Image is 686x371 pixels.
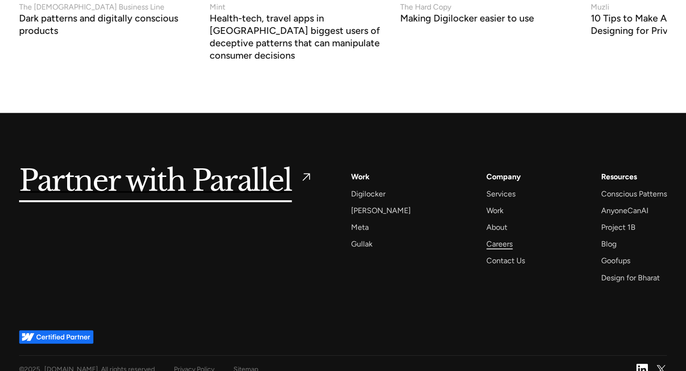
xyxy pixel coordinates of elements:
h5: Partner with Parallel [19,170,292,192]
h3: Making Digilocker easier to use [400,15,534,24]
a: [PERSON_NAME] [351,204,411,217]
a: Blog [601,237,616,250]
div: The [DEMOGRAPHIC_DATA] Business Line [19,1,164,13]
a: Services [486,187,515,200]
a: Project 1B [601,221,636,234]
a: Company [486,170,521,183]
a: Meta [351,221,369,234]
a: Contact Us [486,254,525,267]
a: About [486,221,507,234]
a: Digilocker [351,187,385,200]
a: Gullak [351,237,373,250]
a: Goofups [601,254,630,267]
h3: Dark patterns and digitally conscious products [19,15,191,37]
a: Work [351,170,370,183]
a: Conscious Patterns [601,187,667,200]
a: Partner with Parallel [19,170,313,192]
a: Design for Bharat [601,271,660,284]
div: Mint [210,1,225,13]
div: Resources [601,170,637,183]
a: AnyoneCanAI [601,204,648,217]
div: The Hard Copy [400,1,451,13]
a: Work [486,204,504,217]
a: Careers [486,237,513,250]
div: Muzli [591,1,609,13]
h3: Health-tech, travel apps in [GEOGRAPHIC_DATA] biggest users of deceptive patterns that can manipu... [210,15,381,62]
